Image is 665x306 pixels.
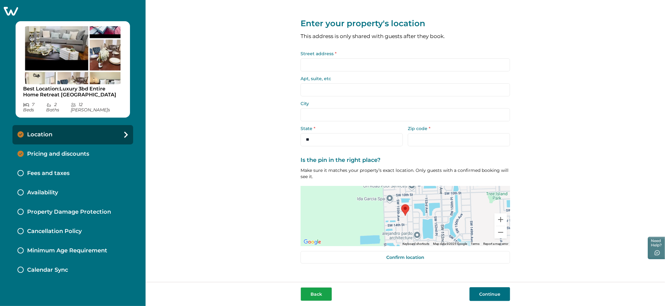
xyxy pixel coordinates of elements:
[301,19,510,29] p: Enter your property's location
[483,242,508,245] a: Report a map error
[27,131,52,138] p: Location
[23,26,123,84] img: propertyImage_Best Location:Luxury 3bd Entire Home Retreat Miami
[494,226,507,239] button: Zoom out
[27,170,70,177] p: Fees and taxes
[301,34,510,39] p: This address is only shared with guests after they book.
[301,287,332,301] button: Back
[301,76,506,81] label: Apt, suite, etc
[470,287,510,301] button: Continue
[301,157,506,164] label: Is the pin in the right place?
[402,242,429,246] button: Keyboard shortcuts
[27,151,89,158] p: Pricing and discounts
[301,101,506,106] label: City
[301,251,510,264] button: Confirm location
[494,213,507,226] button: Zoom in
[46,102,70,113] p: 2 Bath s
[408,126,506,131] label: Zip code
[27,228,82,235] p: Cancellation Policy
[27,189,58,196] p: Availability
[433,242,467,245] span: Map data ©2025 Google
[302,238,323,246] img: Google
[27,267,68,274] p: Calendar Sync
[471,242,479,245] a: Terms
[23,102,46,113] p: 7 Bed s
[301,167,510,180] p: Make sure it matches your property’s exact location. Only guests with a confirmed booking will se...
[71,102,123,113] p: 12 [PERSON_NAME] s
[23,86,123,98] p: Best Location:Luxury 3bd Entire Home Retreat [GEOGRAPHIC_DATA]
[302,238,323,246] a: Open this area in Google Maps (opens a new window)
[301,126,399,131] label: State
[27,247,107,254] p: Minimum Age Requirement
[301,51,506,56] label: Street address
[27,209,111,216] p: Property Damage Protection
